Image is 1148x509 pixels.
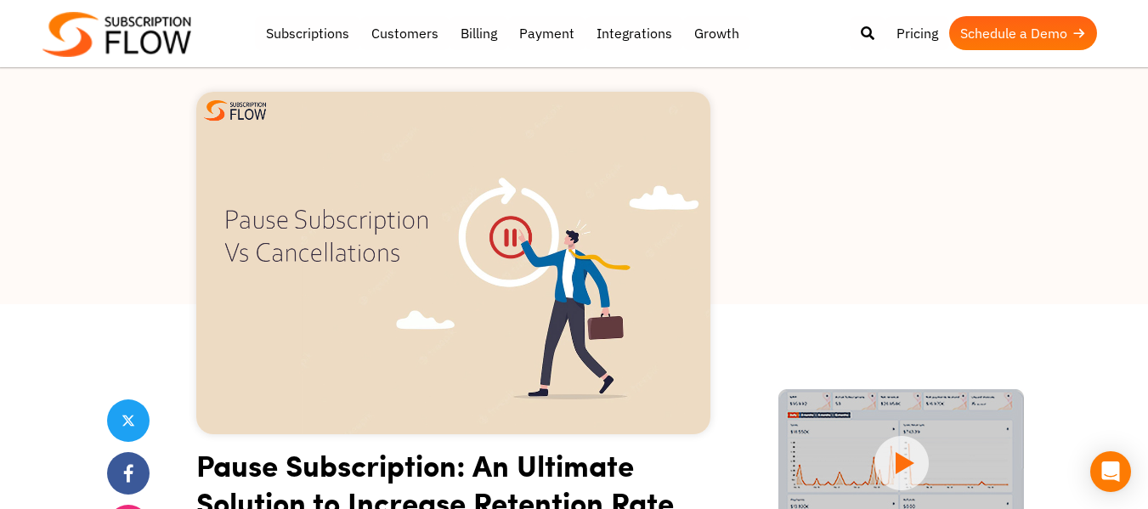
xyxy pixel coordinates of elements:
[585,16,683,50] a: Integrations
[450,16,508,50] a: Billing
[360,16,450,50] a: Customers
[508,16,585,50] a: Payment
[196,92,710,434] img: Pause-Subscription-An-Ultimate-Solution-to-Increase-Retention-Rate
[42,12,191,57] img: Subscriptionflow
[885,16,949,50] a: Pricing
[255,16,360,50] a: Subscriptions
[1090,451,1131,492] div: Open Intercom Messenger
[949,16,1097,50] a: Schedule a Demo
[683,16,750,50] a: Growth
